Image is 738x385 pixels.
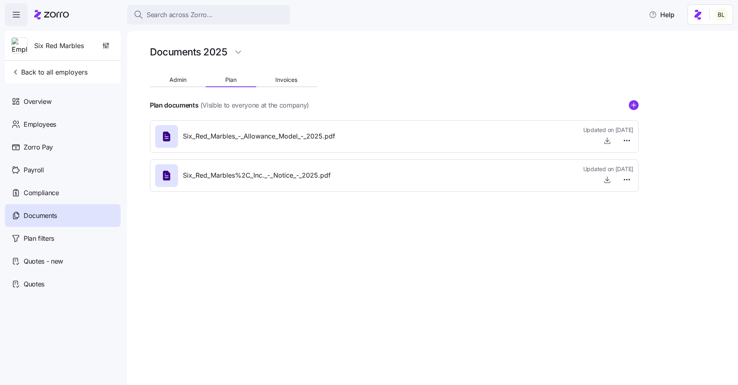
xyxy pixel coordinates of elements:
[24,256,63,266] span: Quotes - new
[24,279,44,289] span: Quotes
[5,158,121,181] a: Payroll
[147,10,213,20] span: Search across Zorro...
[583,165,633,173] span: Updated on [DATE]
[5,136,121,158] a: Zorro Pay
[24,97,51,107] span: Overview
[5,181,121,204] a: Compliance
[5,113,121,136] a: Employees
[34,41,84,51] span: Six Red Marbles
[127,5,290,24] button: Search across Zorro...
[150,101,199,110] h4: Plan documents
[642,7,681,23] button: Help
[24,119,56,130] span: Employees
[24,211,57,221] span: Documents
[200,100,309,110] span: (Visible to everyone at the company)
[5,227,121,250] a: Plan filters
[24,188,59,198] span: Compliance
[8,64,91,80] button: Back to all employers
[12,38,27,54] img: Employer logo
[24,233,54,244] span: Plan filters
[275,77,297,83] span: Invoices
[5,250,121,273] a: Quotes - new
[183,170,331,180] span: Six_Red_Marbles%2C_Inc._-_Notice_-_2025.pdf
[150,46,227,58] h1: Documents 2025
[24,165,44,175] span: Payroll
[225,77,237,83] span: Plan
[183,131,335,141] span: Six_Red_Marbles_-_Allowance_Model_-_2025.pdf
[5,204,121,227] a: Documents
[5,90,121,113] a: Overview
[629,100,639,110] svg: add icon
[169,77,187,83] span: Admin
[5,273,121,295] a: Quotes
[583,126,633,134] span: Updated on [DATE]
[715,8,728,21] img: 2fabda6663eee7a9d0b710c60bc473af
[24,142,53,152] span: Zorro Pay
[649,10,674,20] span: Help
[11,67,88,77] span: Back to all employers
